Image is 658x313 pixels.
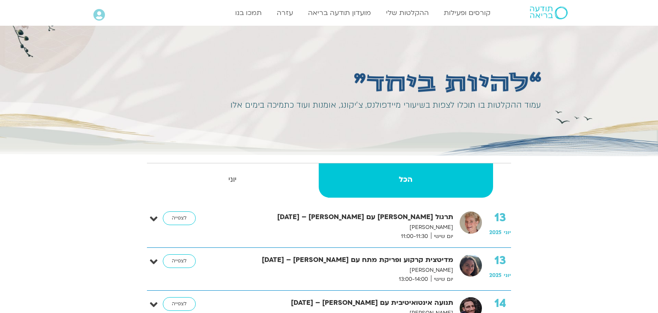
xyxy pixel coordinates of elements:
a: הכל [319,163,493,198]
strong: תרגול [PERSON_NAME] עם [PERSON_NAME] – [DATE] [228,211,453,223]
a: קורסים ופעילות [440,5,495,21]
a: מועדון תודעה בריאה [304,5,375,21]
a: תמכו בנו [231,5,266,21]
p: [PERSON_NAME] [228,266,453,275]
span: 11:00-11:30 [398,232,431,241]
span: 2025 [489,272,502,279]
a: לצפייה [163,297,196,311]
p: [PERSON_NAME] [228,223,453,232]
strong: יוני [148,173,317,186]
a: לצפייה [163,211,196,225]
span: יום שישי [431,232,453,241]
a: ההקלטות שלי [382,5,433,21]
a: לצפייה [163,254,196,268]
span: יום שישי [431,275,453,284]
span: יוני [504,272,511,279]
span: 13:00-14:00 [396,275,431,284]
a: עזרה [272,5,297,21]
strong: הכל [319,173,493,186]
strong: 13 [489,211,511,224]
strong: 14 [489,297,511,310]
strong: תנועה אינטואיטיבית עם [PERSON_NAME] – [DATE] [228,297,453,309]
strong: 13 [489,254,511,267]
strong: מדיטצית קרקוע ופריקת מתח עם [PERSON_NAME] – [DATE] [228,254,453,266]
span: יוני [504,229,511,236]
div: עמוד ההקלטות בו תוכלו לצפות בשיעורי מיידפולנס, צ׳יקונג, אומנות ועוד כתמיכה בימים אלו​ [223,98,541,112]
span: 2025 [489,229,502,236]
a: יוני [148,163,317,198]
img: תודעה בריאה [530,6,568,19]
